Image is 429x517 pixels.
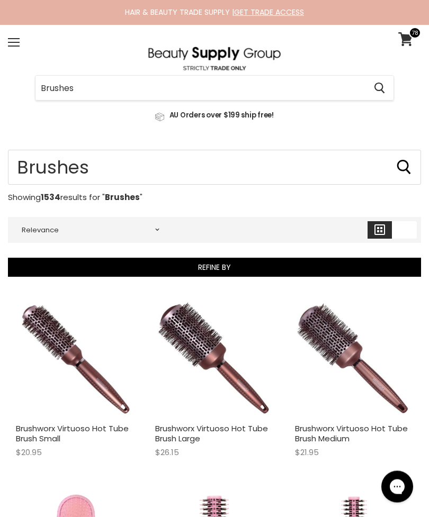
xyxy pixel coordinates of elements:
iframe: Gorgias live chat messenger [376,467,418,506]
a: Brushworx Virtuoso Hot Tube Brush Small [16,423,129,445]
input: Search [35,76,365,101]
span: $26.15 [155,447,179,458]
span: $20.95 [16,447,42,458]
p: Showing results for " " [8,193,421,202]
strong: Brushes [105,192,140,203]
form: Product [8,150,421,185]
button: Search [365,76,394,101]
span: $21.95 [295,447,319,458]
button: Search [396,159,413,176]
a: Brushworx Virtuoso Hot Tube Brush Large [155,423,268,445]
button: Refine By [8,258,421,277]
img: Brushworx Virtuoso Hot Tube Brush Medium [295,300,413,418]
input: Search [8,150,421,185]
form: Product [35,76,394,101]
a: Brushworx Virtuoso Hot Tube Brush Medium [295,423,408,445]
strong: 1534 [41,192,60,203]
img: Brushworx Virtuoso Hot Tube Brush Large [155,300,273,418]
a: GET TRADE ACCESS [234,7,304,18]
img: Brushworx Virtuoso Hot Tube Brush Small [16,300,134,418]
